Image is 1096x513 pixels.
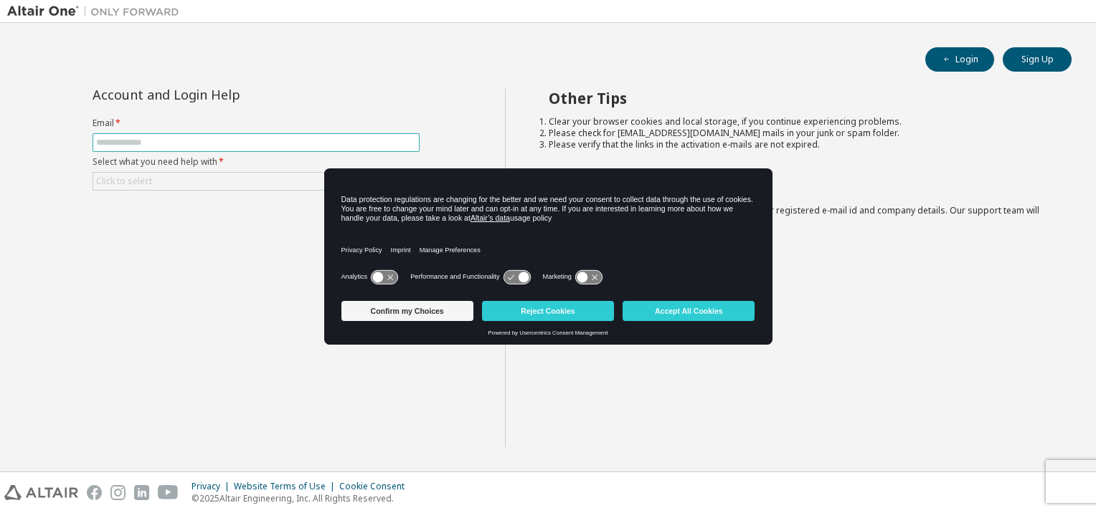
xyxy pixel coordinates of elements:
[925,47,994,72] button: Login
[549,116,1047,128] li: Clear your browser cookies and local storage, if you continue experiencing problems.
[549,89,1047,107] h2: Other Tips
[192,481,234,492] div: Privacy
[4,485,78,500] img: altair_logo.svg
[1003,47,1072,72] button: Sign Up
[549,204,1039,228] span: with a brief description of the problem, your registered e-mail id and company details. Our suppo...
[549,178,1047,196] h2: Not sure how to login?
[93,173,419,190] div: Click to select
[110,485,126,500] img: instagram.svg
[549,139,1047,150] li: Please verify that the links in the activation e-mails are not expired.
[158,485,179,500] img: youtube.svg
[192,492,413,504] p: © 2025 Altair Engineering, Inc. All Rights Reserved.
[93,156,420,168] label: Select what you need help with
[339,481,413,492] div: Cookie Consent
[549,128,1047,139] li: Please check for [EMAIL_ADDRESS][DOMAIN_NAME] mails in your junk or spam folder.
[87,485,102,500] img: facebook.svg
[96,176,152,187] div: Click to select
[234,481,339,492] div: Website Terms of Use
[134,485,149,500] img: linkedin.svg
[93,118,420,129] label: Email
[93,89,354,100] div: Account and Login Help
[7,4,186,19] img: Altair One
